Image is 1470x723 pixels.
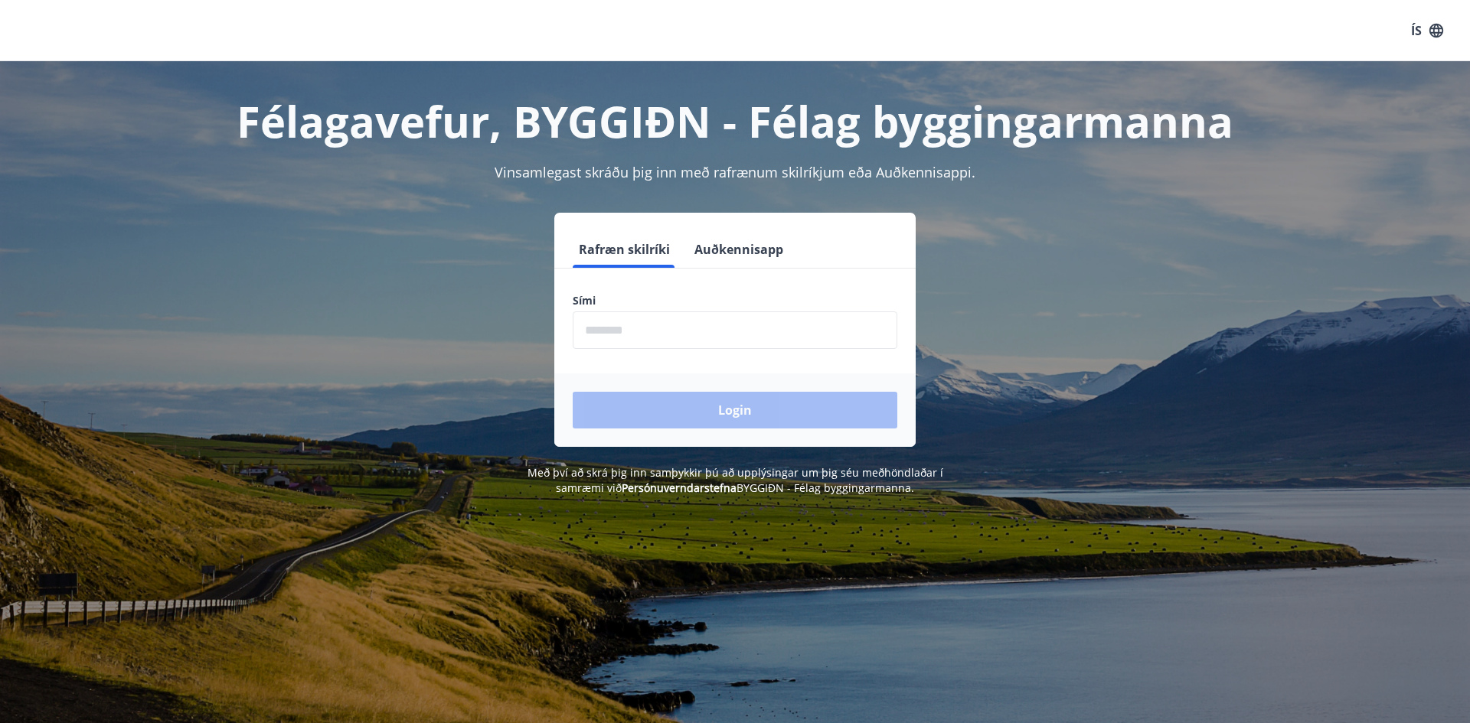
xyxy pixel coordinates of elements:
span: Vinsamlegast skráðu þig inn með rafrænum skilríkjum eða Auðkennisappi. [495,163,975,181]
button: Rafræn skilríki [573,231,676,268]
a: Persónuverndarstefna [622,480,737,495]
h1: Félagavefur, BYGGIÐN - Félag byggingarmanna [202,92,1268,150]
label: Sími [573,293,897,308]
span: Með því að skrá þig inn samþykkir þú að upplýsingar um þig séu meðhöndlaðar í samræmi við BYGGIÐN... [528,465,943,495]
button: ÍS [1403,17,1452,44]
button: Auðkennisapp [688,231,789,268]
